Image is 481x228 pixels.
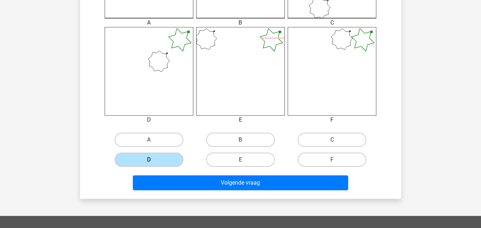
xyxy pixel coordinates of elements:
div: E [191,116,290,124]
label: A [115,133,183,147]
div: A [99,18,199,27]
div: F [282,116,382,124]
label: F [298,153,366,167]
div: B [191,18,290,27]
label: B [206,133,275,147]
label: E [206,153,275,167]
label: C [298,133,366,147]
div: D [99,116,199,124]
div: C [282,18,382,27]
label: D [115,153,183,167]
button: Volgende vraag [133,175,348,190]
